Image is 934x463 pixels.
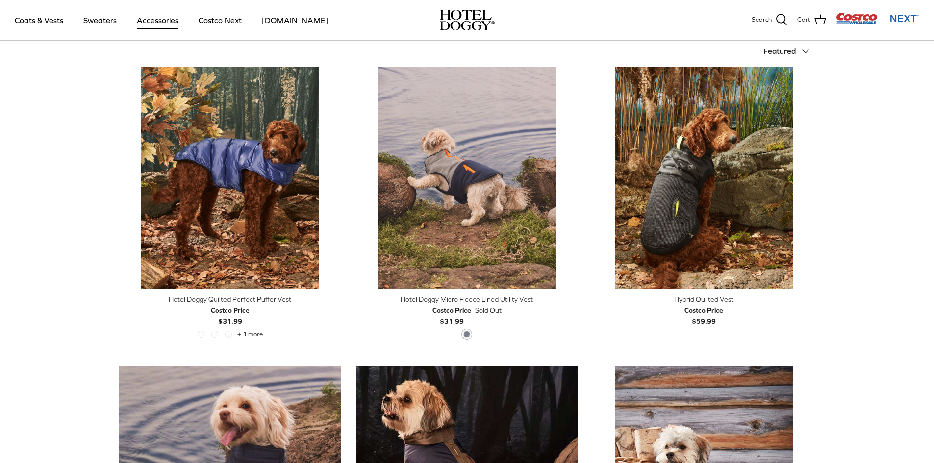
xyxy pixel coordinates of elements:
b: $31.99 [211,305,250,325]
a: Hybrid Quilted Vest Costco Price$59.99 [593,294,815,327]
span: Search [752,15,772,25]
div: Costco Price [432,305,471,316]
a: [DOMAIN_NAME] [253,3,337,37]
img: Costco Next [836,12,919,24]
div: Costco Price [684,305,723,316]
div: Hotel Doggy Quilted Perfect Puffer Vest [119,294,341,305]
span: Featured [763,47,796,55]
div: Hybrid Quilted Vest [593,294,815,305]
a: Search [752,14,787,26]
a: Hotel Doggy Micro Fleece Lined Utility Vest Costco Price$31.99 Sold Out [356,294,578,327]
b: $59.99 [684,305,723,325]
span: + 1 more [237,331,263,338]
a: Accessories [128,3,187,37]
a: Cart [797,14,826,26]
div: Costco Price [211,305,250,316]
a: Hotel Doggy Quilted Perfect Puffer Vest Costco Price$31.99 [119,294,341,327]
a: Coats & Vests [6,3,72,37]
a: Hotel Doggy Micro Fleece Lined Utility Vest [356,67,578,289]
span: Sold Out [475,305,502,316]
img: hoteldoggycom [440,10,495,30]
a: hoteldoggy.com hoteldoggycom [440,10,495,30]
b: $31.99 [432,305,471,325]
div: Hotel Doggy Micro Fleece Lined Utility Vest [356,294,578,305]
a: Visit Costco Next [836,19,919,26]
a: Hotel Doggy Quilted Perfect Puffer Vest [119,67,341,289]
span: Cart [797,15,810,25]
button: Featured [763,41,815,62]
a: Costco Next [190,3,251,37]
a: Hybrid Quilted Vest [593,67,815,289]
a: Sweaters [75,3,126,37]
